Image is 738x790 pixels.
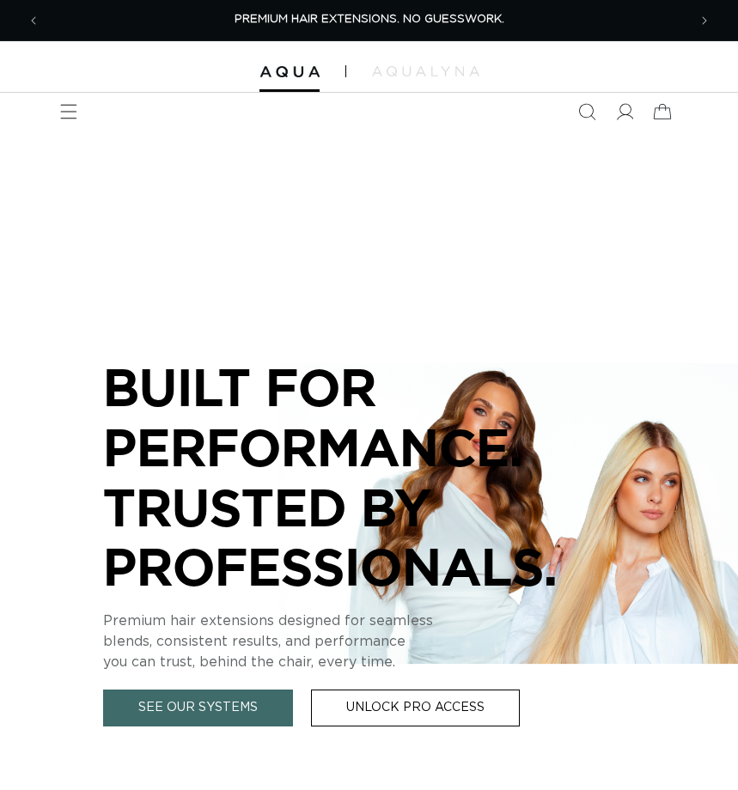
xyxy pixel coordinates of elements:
[568,93,606,131] summary: Search
[103,690,293,726] a: See Our Systems
[311,690,520,726] a: Unlock Pro Access
[372,66,479,76] img: aqualyna.com
[686,2,723,39] button: Next announcement
[103,357,619,596] p: BUILT FOR PERFORMANCE. TRUSTED BY PROFESSIONALS.
[259,66,320,78] img: Aqua Hair Extensions
[235,14,504,25] span: PREMIUM HAIR EXTENSIONS. NO GUESSWORK.
[103,611,619,672] p: Premium hair extensions designed for seamless blends, consistent results, and performance you can...
[15,2,52,39] button: Previous announcement
[50,93,88,131] summary: Menu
